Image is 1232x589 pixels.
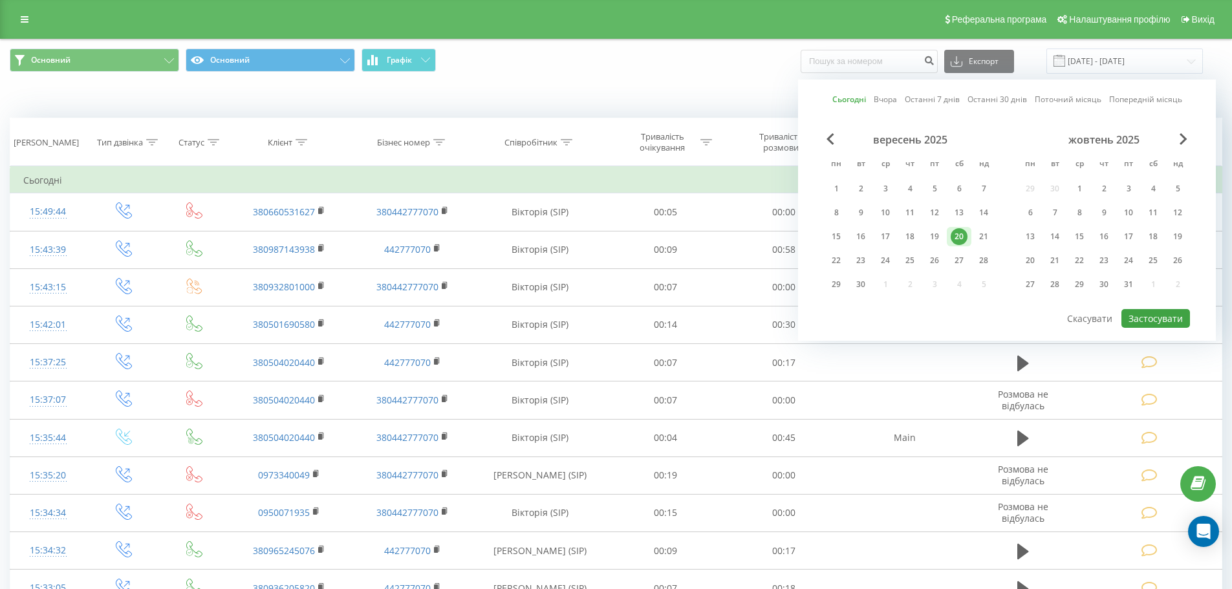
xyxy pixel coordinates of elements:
[873,179,898,198] div: ср 3 вер 2025 р.
[253,544,315,557] a: 380965245076
[947,203,971,222] div: сб 13 вер 2025 р.
[23,199,73,224] div: 15:49:44
[376,281,438,293] a: 380442777070
[824,203,848,222] div: пн 8 вер 2025 р.
[1119,155,1138,175] abbr: п’ятниця
[1046,204,1063,221] div: 7
[1071,276,1088,293] div: 29
[725,231,843,268] td: 00:58
[1141,179,1165,198] div: сб 4 жовт 2025 р.
[387,56,412,65] span: Графік
[23,275,73,300] div: 15:43:15
[1169,228,1186,245] div: 19
[1092,227,1116,246] div: чт 16 жовт 2025 р.
[828,180,845,197] div: 1
[1071,228,1088,245] div: 15
[848,275,873,294] div: вт 30 вер 2025 р.
[952,14,1047,25] span: Реферальна програма
[23,237,73,262] div: 15:43:39
[607,494,725,531] td: 00:15
[1067,227,1092,246] div: ср 15 жовт 2025 р.
[1096,180,1112,197] div: 2
[944,50,1014,73] button: Експорт
[628,131,697,153] div: Тривалість очікування
[607,456,725,494] td: 00:19
[926,252,943,269] div: 26
[258,469,310,481] a: 0973340049
[828,276,845,293] div: 29
[10,167,1222,193] td: Сьогодні
[852,252,869,269] div: 23
[1067,203,1092,222] div: ср 8 жовт 2025 р.
[1145,204,1162,221] div: 11
[852,228,869,245] div: 16
[998,463,1048,487] span: Розмова не відбулась
[384,544,431,557] a: 442777070
[474,306,607,343] td: Вікторія (SIP)
[824,133,996,146] div: вересень 2025
[1018,203,1043,222] div: пн 6 жовт 2025 р.
[725,268,843,306] td: 00:00
[951,252,967,269] div: 27
[848,179,873,198] div: вт 2 вер 2025 р.
[1165,179,1190,198] div: нд 5 жовт 2025 р.
[607,306,725,343] td: 00:14
[873,203,898,222] div: ср 10 вер 2025 р.
[848,251,873,270] div: вт 23 вер 2025 р.
[824,275,848,294] div: пн 29 вер 2025 р.
[725,306,843,343] td: 00:30
[873,251,898,270] div: ср 24 вер 2025 р.
[876,155,895,175] abbr: середа
[967,93,1027,105] a: Останні 30 днів
[824,251,848,270] div: пн 22 вер 2025 р.
[607,344,725,381] td: 00:07
[1043,251,1067,270] div: вт 21 жовт 2025 р.
[1067,251,1092,270] div: ср 22 жовт 2025 р.
[253,394,315,406] a: 380504020440
[1018,251,1043,270] div: пн 20 жовт 2025 р.
[376,506,438,519] a: 380442777070
[900,155,920,175] abbr: четвер
[607,231,725,268] td: 00:09
[971,203,996,222] div: нд 14 вер 2025 р.
[828,228,845,245] div: 15
[1021,155,1040,175] abbr: понеділок
[1120,228,1137,245] div: 17
[922,251,947,270] div: пт 26 вер 2025 р.
[1067,179,1092,198] div: ср 1 жовт 2025 р.
[947,179,971,198] div: сб 6 вер 2025 р.
[1070,155,1089,175] abbr: середа
[178,137,204,148] div: Статус
[998,388,1048,412] span: Розмова не відбулась
[1116,275,1141,294] div: пт 31 жовт 2025 р.
[1120,204,1137,221] div: 10
[362,48,436,72] button: Графік
[1018,227,1043,246] div: пн 13 жовт 2025 р.
[186,48,355,72] button: Основний
[951,204,967,221] div: 13
[1121,309,1190,328] button: Застосувати
[1069,14,1170,25] span: Налаштування профілю
[902,228,918,245] div: 18
[828,204,845,221] div: 8
[376,394,438,406] a: 380442777070
[926,228,943,245] div: 19
[1141,203,1165,222] div: сб 11 жовт 2025 р.
[1043,227,1067,246] div: вт 14 жовт 2025 р.
[852,276,869,293] div: 30
[725,494,843,531] td: 00:00
[877,252,894,269] div: 24
[1169,204,1186,221] div: 12
[1141,227,1165,246] div: сб 18 жовт 2025 р.
[31,55,70,65] span: Основний
[947,251,971,270] div: сб 27 вер 2025 р.
[828,252,845,269] div: 22
[253,281,315,293] a: 380932801000
[848,203,873,222] div: вт 9 вер 2025 р.
[504,137,557,148] div: Співробітник
[474,494,607,531] td: Вікторія (SIP)
[905,93,960,105] a: Останні 7 днів
[922,227,947,246] div: пт 19 вер 2025 р.
[23,425,73,451] div: 15:35:44
[10,48,179,72] button: Основний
